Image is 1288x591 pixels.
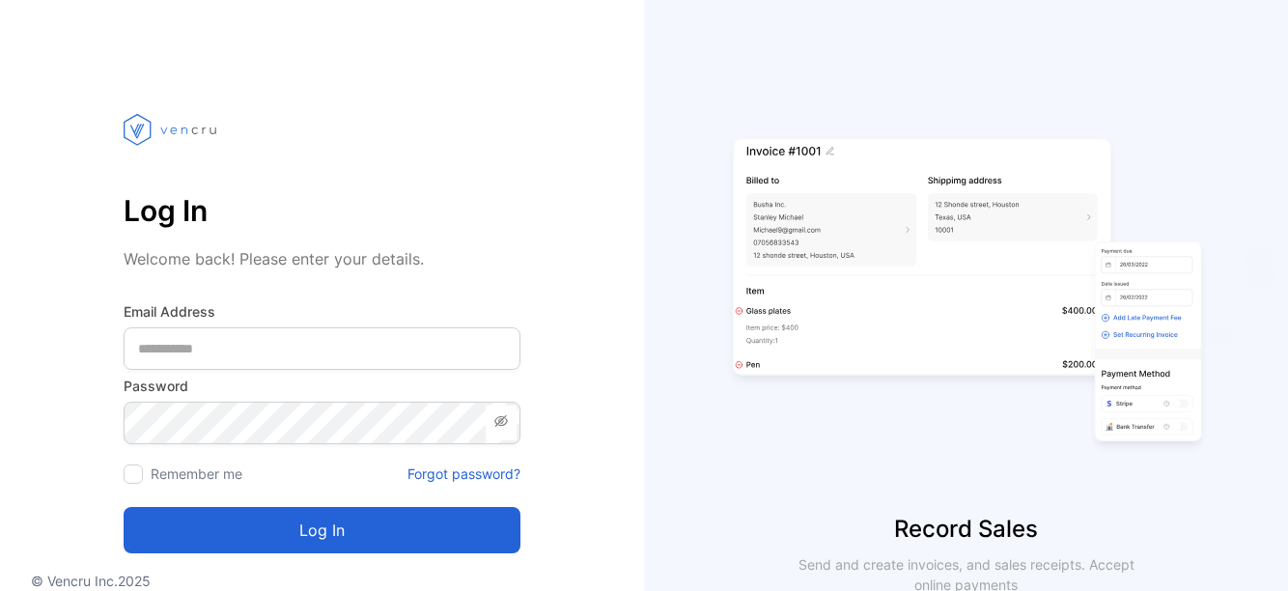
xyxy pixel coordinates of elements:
[124,376,520,396] label: Password
[151,465,242,482] label: Remember me
[124,301,520,322] label: Email Address
[124,507,520,553] button: Log in
[124,187,520,234] p: Log In
[725,77,1208,512] img: slider image
[644,512,1288,547] p: Record Sales
[124,247,520,270] p: Welcome back! Please enter your details.
[124,77,220,182] img: vencru logo
[407,464,520,484] a: Forgot password?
